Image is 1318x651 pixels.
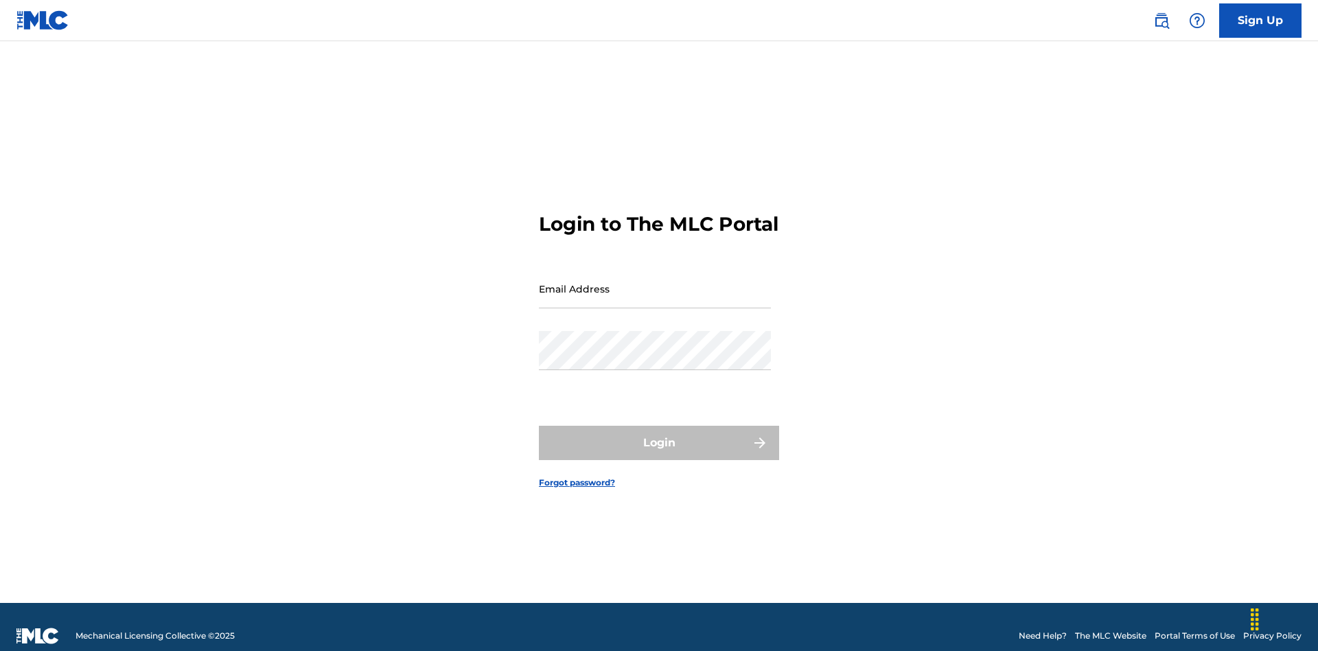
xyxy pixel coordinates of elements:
a: Privacy Policy [1243,630,1302,642]
a: Forgot password? [539,477,615,489]
a: Public Search [1148,7,1175,34]
img: help [1189,12,1205,29]
a: Need Help? [1019,630,1067,642]
div: Help [1183,7,1211,34]
h3: Login to The MLC Portal [539,212,778,236]
a: The MLC Website [1075,630,1146,642]
span: Mechanical Licensing Collective © 2025 [76,630,235,642]
a: Sign Up [1219,3,1302,38]
img: MLC Logo [16,10,69,30]
div: Drag [1244,599,1266,640]
iframe: Chat Widget [1249,585,1318,651]
img: logo [16,628,59,644]
a: Portal Terms of Use [1155,630,1235,642]
img: search [1153,12,1170,29]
